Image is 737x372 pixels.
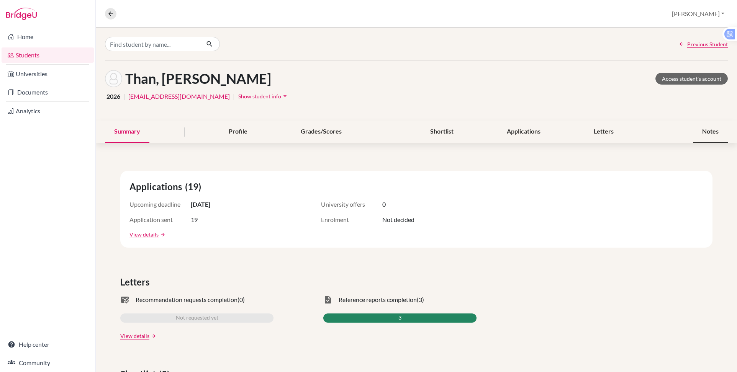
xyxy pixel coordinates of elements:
[136,295,237,304] span: Recommendation requests completion
[687,40,728,48] span: Previous Student
[585,121,623,143] div: Letters
[323,295,332,304] span: task
[123,92,125,101] span: |
[238,90,289,102] button: Show student infoarrow_drop_down
[321,215,382,224] span: Enrolment
[176,313,218,323] span: Not requested yet
[2,66,94,82] a: Universities
[120,275,152,289] span: Letters
[129,200,191,209] span: Upcoming deadline
[2,85,94,100] a: Documents
[498,121,550,143] div: Applications
[382,200,386,209] span: 0
[191,200,210,209] span: [DATE]
[655,73,728,85] a: Access student's account
[149,333,156,339] a: arrow_forward
[2,337,94,352] a: Help center
[679,40,728,48] a: Previous Student
[105,70,122,87] img: Trong Dan Thy Than's avatar
[120,332,149,340] a: View details
[219,121,257,143] div: Profile
[129,180,185,194] span: Applications
[417,295,424,304] span: (3)
[281,92,289,100] i: arrow_drop_down
[398,313,401,323] span: 3
[105,121,149,143] div: Summary
[292,121,351,143] div: Grades/Scores
[6,8,37,20] img: Bridge-U
[129,230,159,238] a: View details
[2,29,94,44] a: Home
[185,180,204,194] span: (19)
[233,92,235,101] span: |
[693,121,728,143] div: Notes
[105,37,200,51] input: Find student by name...
[129,215,191,224] span: Application sent
[2,103,94,119] a: Analytics
[2,47,94,63] a: Students
[339,295,417,304] span: Reference reports completion
[382,215,414,224] span: Not decided
[125,70,271,87] h1: Than, [PERSON_NAME]
[321,200,382,209] span: University offers
[2,355,94,370] a: Community
[128,92,230,101] a: [EMAIL_ADDRESS][DOMAIN_NAME]
[191,215,198,224] span: 19
[421,121,463,143] div: Shortlist
[106,92,120,101] span: 2026
[159,232,165,237] a: arrow_forward
[238,93,281,100] span: Show student info
[237,295,245,304] span: (0)
[668,7,728,21] button: [PERSON_NAME]
[120,295,129,304] span: mark_email_read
